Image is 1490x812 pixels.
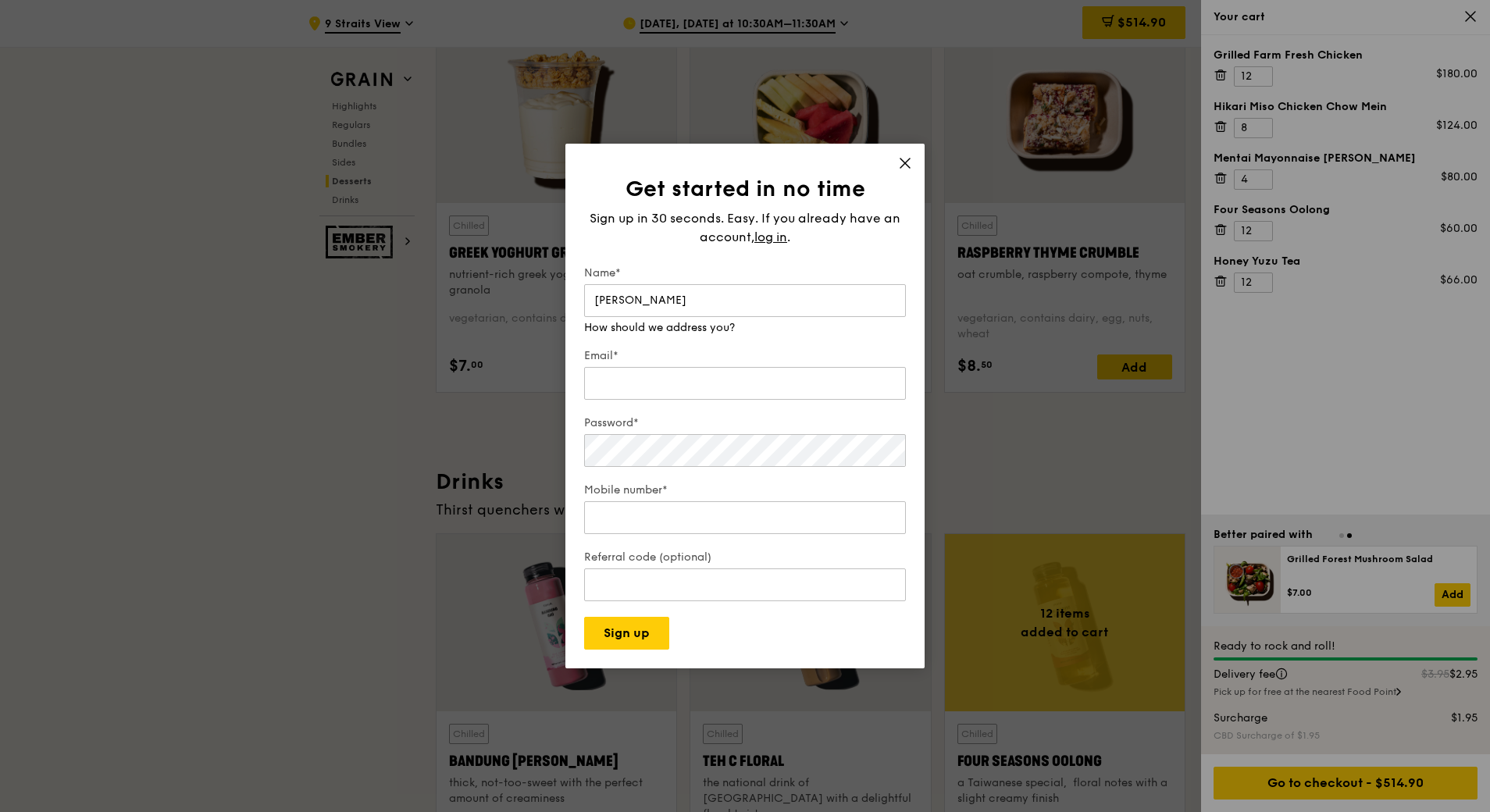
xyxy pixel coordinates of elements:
[584,550,906,565] label: Referral code (optional)
[590,211,900,244] span: Sign up in 30 seconds. Easy. If you already have an account,
[584,348,906,364] label: Email*
[584,483,906,498] label: Mobile number*
[584,415,906,431] label: Password*
[584,320,906,336] div: How should we address you?
[584,265,906,281] label: Name*
[584,617,669,650] button: Sign up
[787,230,790,244] span: .
[754,228,787,247] span: log in
[584,175,906,203] h1: Get started in no time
